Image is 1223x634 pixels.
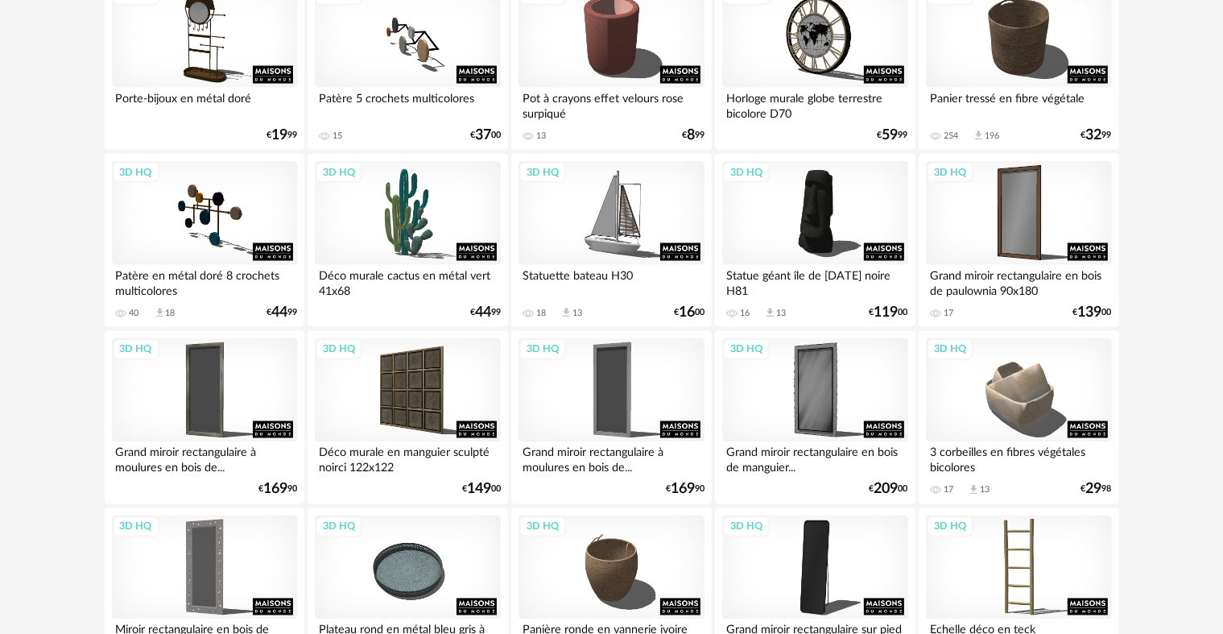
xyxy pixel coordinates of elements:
span: Download icon [560,307,572,319]
div: € 90 [258,484,297,495]
div: Grand miroir rectangulaire à moulures en bois de... [112,442,297,474]
span: 44 [271,307,287,318]
div: Panier tressé en fibre végétale [926,88,1111,120]
div: 3D HQ [927,516,973,537]
span: 32 [1086,130,1102,141]
div: 3D HQ [927,339,973,360]
span: 59 [882,130,899,141]
span: 119 [874,307,899,318]
div: Déco murale cactus en métal vert 41x68 [315,265,500,297]
div: 3D HQ [723,339,770,360]
div: 3D HQ [519,339,566,360]
div: 13 [536,131,546,142]
div: Grand miroir rectangulaire à moulures en bois de... [519,442,704,474]
div: Patère 5 crochets multicolores [315,88,500,120]
span: 169 [671,484,695,495]
a: 3D HQ Grand miroir rectangulaire en bois de manguier... €20900 [715,331,915,505]
div: € 99 [682,130,704,141]
div: 3D HQ [113,162,159,183]
div: 3D HQ [113,516,159,537]
div: 3 corbeilles en fibres végétales bicolores [926,442,1111,474]
a: 3D HQ Grand miroir rectangulaire en bois de paulownia 90x180 17 €13900 [919,154,1118,328]
span: 37 [475,130,491,141]
div: Patère en métal doré 8 crochets multicolores [112,265,297,297]
div: € 00 [1073,307,1112,318]
div: Pot à crayons effet velours rose surpiqué [519,88,704,120]
a: 3D HQ Statue géant île de [DATE] noire H81 16 Download icon 13 €11900 [715,154,915,328]
div: 3D HQ [316,516,362,537]
div: 3D HQ [927,162,973,183]
div: € 00 [674,307,704,318]
div: 18 [536,308,546,319]
span: 16 [679,307,695,318]
span: 44 [475,307,491,318]
div: Statue géant île de [DATE] noire H81 [722,265,907,297]
span: 209 [874,484,899,495]
div: € 99 [878,130,908,141]
div: Déco murale en manguier sculpté noirci 122x122 [315,442,500,474]
div: € 99 [470,307,501,318]
div: 13 [776,308,786,319]
div: € 98 [1081,484,1112,495]
a: 3D HQ Déco murale en manguier sculpté noirci 122x122 €14900 [308,331,507,505]
div: € 90 [666,484,704,495]
div: 13 [572,308,582,319]
div: € 00 [462,484,501,495]
span: 169 [263,484,287,495]
a: 3D HQ Statuette bateau H30 18 Download icon 13 €1600 [511,154,711,328]
a: 3D HQ Grand miroir rectangulaire à moulures en bois de... €16990 [105,331,304,505]
a: 3D HQ Déco murale cactus en métal vert 41x68 €4499 [308,154,507,328]
div: 3D HQ [519,516,566,537]
div: 17 [944,485,953,496]
span: Download icon [764,307,776,319]
div: 3D HQ [519,162,566,183]
a: 3D HQ Patère en métal doré 8 crochets multicolores 40 Download icon 18 €4499 [105,154,304,328]
div: € 99 [1081,130,1112,141]
span: Download icon [154,307,166,319]
div: € 00 [870,307,908,318]
a: 3D HQ 3 corbeilles en fibres végétales bicolores 17 Download icon 13 €2998 [919,331,1118,505]
span: Download icon [968,484,980,496]
span: 149 [467,484,491,495]
div: 15 [333,131,342,142]
div: Horloge murale globe terrestre bicolore D70 [722,88,907,120]
span: Download icon [973,130,985,142]
div: 16 [740,308,750,319]
div: 3D HQ [316,162,362,183]
span: 29 [1086,484,1102,495]
div: € 00 [470,130,501,141]
div: 196 [985,131,999,142]
div: 17 [944,308,953,319]
div: 3D HQ [316,339,362,360]
div: 3D HQ [723,162,770,183]
div: Porte-bijoux en métal doré [112,88,297,120]
a: 3D HQ Grand miroir rectangulaire à moulures en bois de... €16990 [511,331,711,505]
span: 8 [687,130,695,141]
span: 19 [271,130,287,141]
div: 254 [944,131,958,142]
div: € 99 [266,307,297,318]
div: 40 [130,308,139,319]
div: € 99 [266,130,297,141]
div: 3D HQ [723,516,770,537]
div: Grand miroir rectangulaire en bois de paulownia 90x180 [926,265,1111,297]
div: Statuette bateau H30 [519,265,704,297]
div: Grand miroir rectangulaire en bois de manguier... [722,442,907,474]
div: € 00 [870,484,908,495]
div: 3D HQ [113,339,159,360]
span: 139 [1078,307,1102,318]
div: 13 [980,485,990,496]
div: 18 [166,308,176,319]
